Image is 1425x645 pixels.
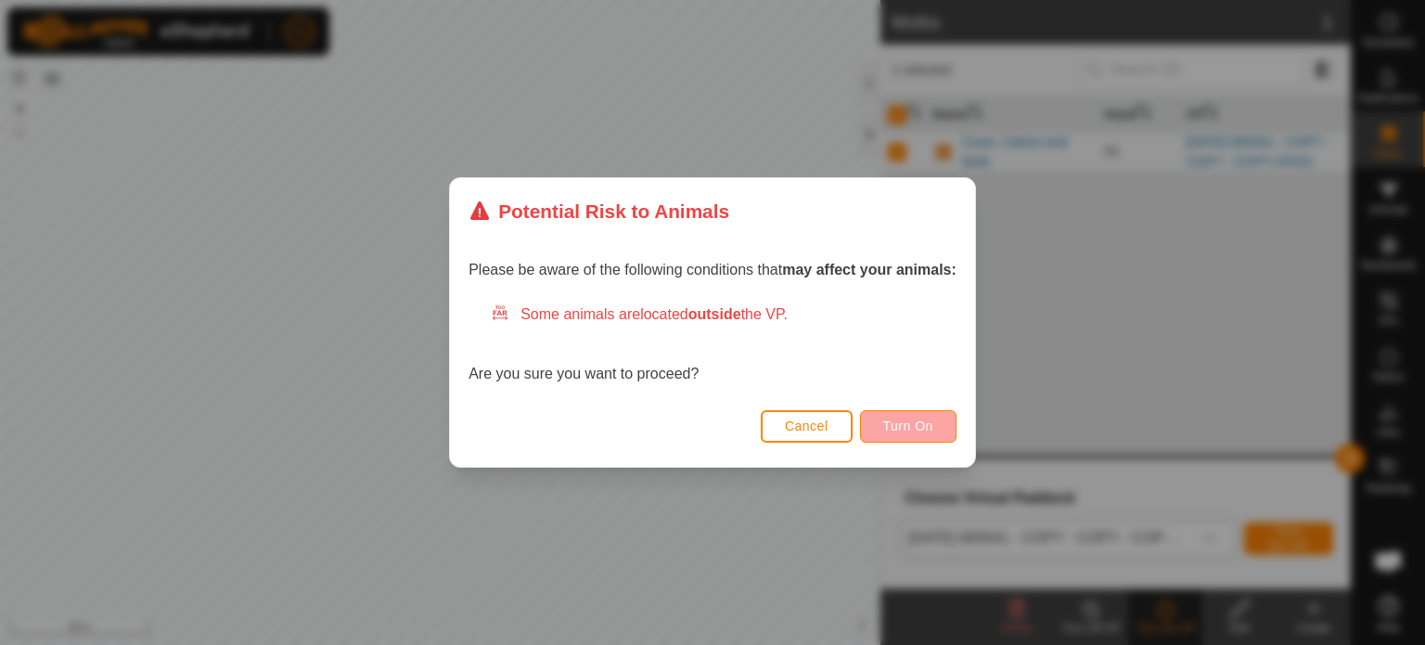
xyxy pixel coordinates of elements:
[782,262,956,277] strong: may affect your animals:
[491,303,956,326] div: Some animals are
[469,262,956,277] span: Please be aware of the following conditions that
[469,197,729,226] div: Potential Risk to Animals
[761,410,853,443] button: Cancel
[785,419,828,433] span: Cancel
[883,419,933,433] span: Turn On
[469,303,956,385] div: Are you sure you want to proceed?
[688,306,741,322] strong: outside
[860,410,956,443] button: Turn On
[640,306,788,322] span: located the VP.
